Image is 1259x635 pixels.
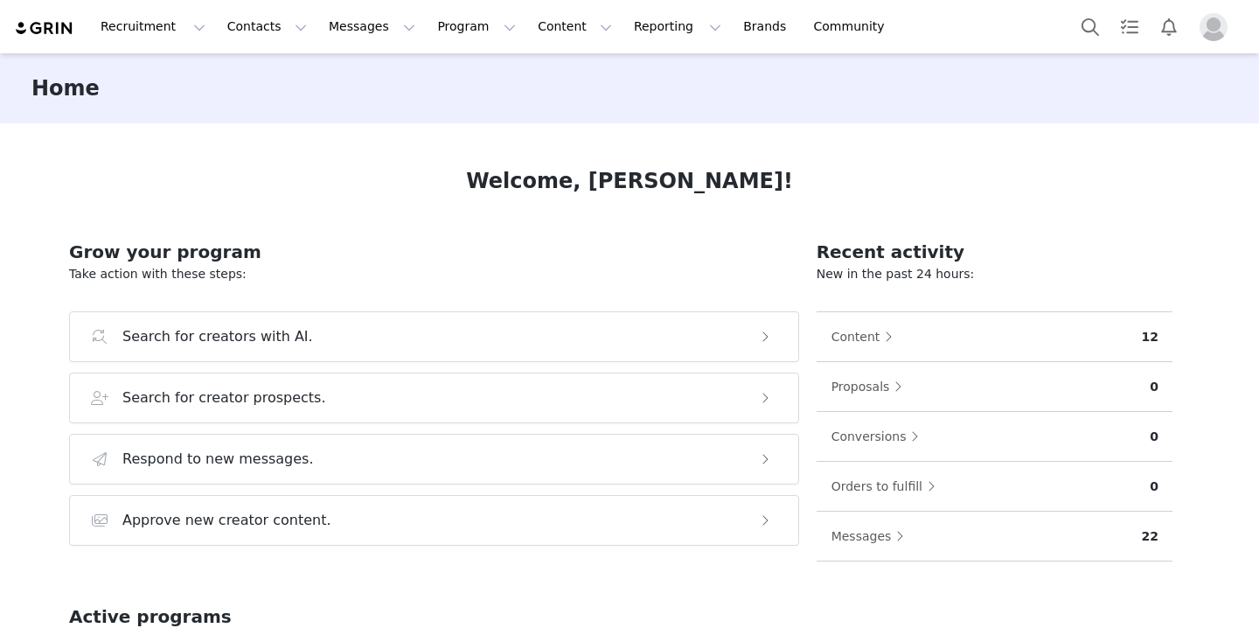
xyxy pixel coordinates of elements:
h3: Search for creators with AI. [122,326,313,347]
button: Messages [831,522,914,550]
img: placeholder-profile.jpg [1200,13,1228,41]
button: Proposals [831,373,912,401]
p: 22 [1142,527,1158,546]
button: Search for creator prospects. [69,373,799,423]
p: 0 [1150,428,1158,446]
h3: Approve new creator content. [122,510,331,531]
a: Brands [733,7,802,46]
p: 0 [1150,378,1158,396]
p: 0 [1150,478,1158,496]
button: Profile [1189,13,1245,41]
img: grin logo [14,20,75,37]
h3: Home [31,73,100,104]
p: New in the past 24 hours: [817,265,1172,283]
h1: Welcome, [PERSON_NAME]! [466,165,793,197]
button: Search for creators with AI. [69,311,799,362]
button: Program [427,7,526,46]
a: Community [803,7,903,46]
h2: Recent activity [817,239,1172,265]
button: Search [1071,7,1109,46]
h2: Active programs [69,604,232,630]
button: Conversions [831,422,929,450]
button: Reporting [623,7,732,46]
button: Content [527,7,623,46]
h2: Grow your program [69,239,799,265]
button: Orders to fulfill [831,472,944,500]
button: Approve new creator content. [69,495,799,546]
button: Recruitment [90,7,216,46]
button: Respond to new messages. [69,434,799,485]
p: 12 [1142,328,1158,346]
button: Content [831,323,902,351]
a: Tasks [1110,7,1149,46]
button: Notifications [1150,7,1188,46]
button: Messages [318,7,426,46]
p: Take action with these steps: [69,265,799,283]
h3: Search for creator prospects. [122,387,326,408]
h3: Respond to new messages. [122,449,314,470]
button: Contacts [217,7,317,46]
